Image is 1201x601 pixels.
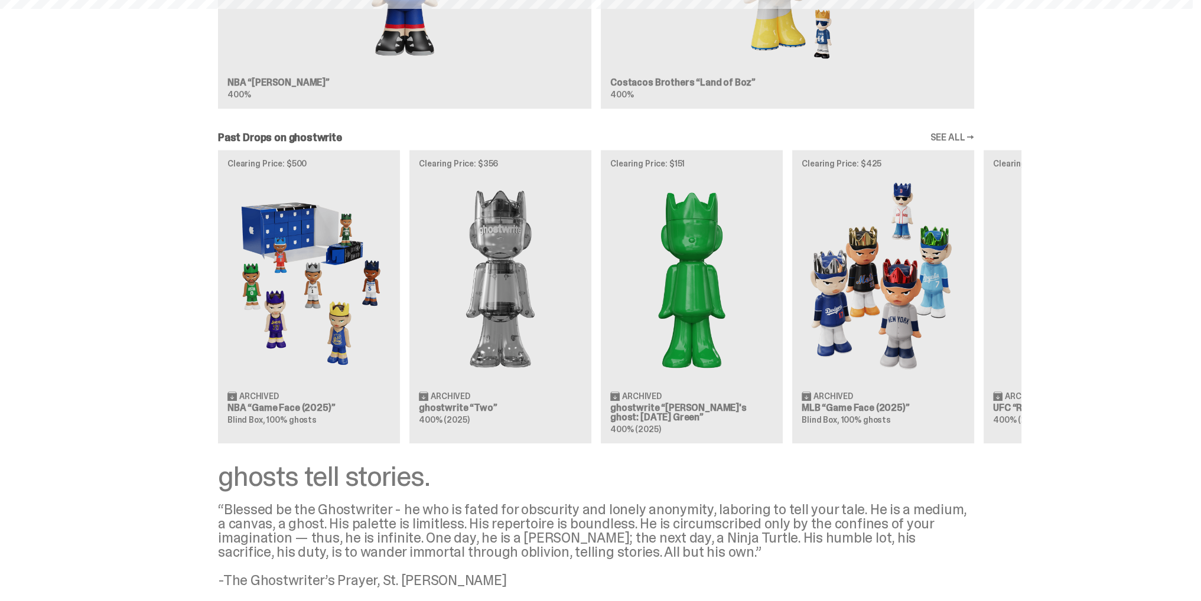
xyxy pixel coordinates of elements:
[802,159,965,168] p: Clearing Price: $425
[802,414,839,425] span: Blind Box,
[227,414,265,425] span: Blind Box,
[227,78,582,87] h3: NBA “[PERSON_NAME]”
[610,403,773,422] h3: ghostwrite “[PERSON_NAME]'s ghost: [DATE] Green”
[610,89,633,100] span: 400%
[993,159,1156,168] p: Clearing Price: $150
[993,177,1156,381] img: Ruby
[227,159,390,168] p: Clearing Price: $500
[802,403,965,413] h3: MLB “Game Face (2025)”
[984,150,1166,443] a: Clearing Price: $150 Ruby Archived
[601,150,783,443] a: Clearing Price: $151 Schrödinger's ghost: Sunday Green Archived
[419,159,582,168] p: Clearing Price: $356
[419,177,582,381] img: Two
[419,414,469,425] span: 400% (2025)
[841,414,890,425] span: 100% ghosts
[993,414,1043,425] span: 400% (2025)
[227,177,390,381] img: Game Face (2025)
[610,159,773,168] p: Clearing Price: $151
[610,78,965,87] h3: Costacos Brothers “Land of Boz”
[622,392,662,400] span: Archived
[218,462,974,491] div: ghosts tell stories.
[419,403,582,413] h3: ghostwrite “Two”
[802,177,965,381] img: Game Face (2025)
[218,132,342,143] h2: Past Drops on ghostwrite
[1005,392,1044,400] span: Archived
[409,150,591,443] a: Clearing Price: $356 Two Archived
[266,414,316,425] span: 100% ghosts
[227,89,250,100] span: 400%
[930,133,974,142] a: SEE ALL →
[993,403,1156,413] h3: UFC “Ruby”
[218,502,974,587] div: “Blessed be the Ghostwriter - he who is fated for obscurity and lonely anonymity, laboring to tel...
[610,424,660,435] span: 400% (2025)
[792,150,974,443] a: Clearing Price: $425 Game Face (2025) Archived
[431,392,470,400] span: Archived
[813,392,853,400] span: Archived
[610,177,773,381] img: Schrödinger's ghost: Sunday Green
[218,150,400,443] a: Clearing Price: $500 Game Face (2025) Archived
[227,403,390,413] h3: NBA “Game Face (2025)”
[239,392,279,400] span: Archived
